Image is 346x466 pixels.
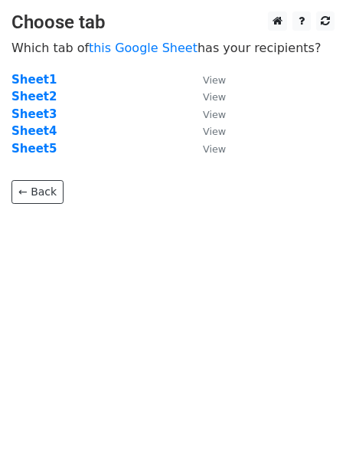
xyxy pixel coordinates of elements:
a: ← Back [11,180,64,204]
a: View [188,142,226,156]
small: View [203,91,226,103]
a: Sheet1 [11,73,57,87]
small: View [203,74,226,86]
a: this Google Sheet [89,41,197,55]
a: Sheet5 [11,142,57,156]
a: View [188,73,226,87]
a: Sheet3 [11,107,57,121]
a: View [188,124,226,138]
a: Sheet4 [11,124,57,138]
p: Which tab of has your recipients? [11,40,335,56]
small: View [203,143,226,155]
a: View [188,90,226,103]
a: View [188,107,226,121]
a: Sheet2 [11,90,57,103]
small: View [203,109,226,120]
small: View [203,126,226,137]
h3: Choose tab [11,11,335,34]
